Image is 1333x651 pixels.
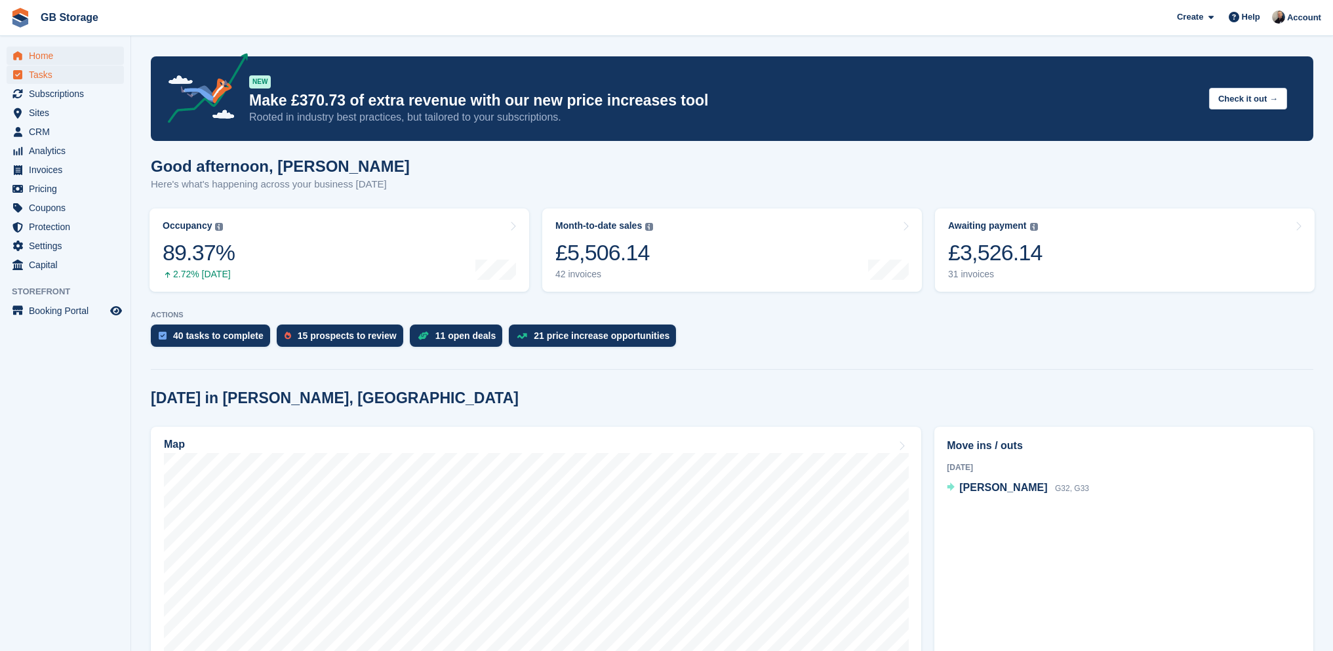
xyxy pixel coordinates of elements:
p: Make £370.73 of extra revenue with our new price increases tool [249,91,1199,110]
span: Capital [29,256,108,274]
h2: Move ins / outs [947,438,1301,454]
span: Coupons [29,199,108,217]
a: 15 prospects to review [277,325,410,353]
div: 89.37% [163,239,235,266]
div: 21 price increase opportunities [534,330,669,341]
a: menu [7,104,124,122]
a: GB Storage [35,7,104,28]
div: 2.72% [DATE] [163,269,235,280]
span: Subscriptions [29,85,108,103]
a: Month-to-date sales £5,506.14 42 invoices [542,208,922,292]
div: £3,526.14 [948,239,1043,266]
a: menu [7,218,124,236]
img: task-75834270c22a3079a89374b754ae025e5fb1db73e45f91037f5363f120a921f8.svg [159,332,167,340]
a: [PERSON_NAME] G32, G33 [947,480,1089,497]
p: Here's what's happening across your business [DATE] [151,177,410,192]
a: menu [7,85,124,103]
h2: Map [164,439,185,450]
span: Tasks [29,66,108,84]
img: price-adjustments-announcement-icon-8257ccfd72463d97f412b2fc003d46551f7dbcb40ab6d574587a9cd5c0d94... [157,53,249,128]
a: menu [7,66,124,84]
div: Awaiting payment [948,220,1027,231]
a: 21 price increase opportunities [509,325,683,353]
img: icon-info-grey-7440780725fd019a000dd9b08b2336e03edf1995a4989e88bcd33f0948082b44.svg [1030,223,1038,231]
div: 31 invoices [948,269,1043,280]
span: Home [29,47,108,65]
span: Sites [29,104,108,122]
div: 42 invoices [555,269,653,280]
span: Settings [29,237,108,255]
a: 40 tasks to complete [151,325,277,353]
img: icon-info-grey-7440780725fd019a000dd9b08b2336e03edf1995a4989e88bcd33f0948082b44.svg [215,223,223,231]
a: Occupancy 89.37% 2.72% [DATE] [149,208,529,292]
div: 15 prospects to review [298,330,397,341]
span: [PERSON_NAME] [959,482,1047,493]
a: menu [7,142,124,160]
a: menu [7,237,124,255]
span: Protection [29,218,108,236]
span: Pricing [29,180,108,198]
span: Storefront [12,285,130,298]
img: Karl Walker [1272,10,1285,24]
div: Month-to-date sales [555,220,642,231]
img: price_increase_opportunities-93ffe204e8149a01c8c9dc8f82e8f89637d9d84a8eef4429ea346261dce0b2c0.svg [517,333,527,339]
div: 11 open deals [435,330,496,341]
span: Account [1287,11,1321,24]
span: G32, G33 [1055,484,1089,493]
span: Help [1242,10,1260,24]
a: 11 open deals [410,325,509,353]
a: menu [7,180,124,198]
span: Analytics [29,142,108,160]
img: deal-1b604bf984904fb50ccaf53a9ad4b4a5d6e5aea283cecdc64d6e3604feb123c2.svg [418,331,429,340]
img: icon-info-grey-7440780725fd019a000dd9b08b2336e03edf1995a4989e88bcd33f0948082b44.svg [645,223,653,231]
span: Create [1177,10,1203,24]
div: Occupancy [163,220,212,231]
a: menu [7,47,124,65]
a: menu [7,256,124,274]
p: ACTIONS [151,311,1313,319]
span: Invoices [29,161,108,179]
a: menu [7,161,124,179]
div: NEW [249,75,271,89]
a: Preview store [108,303,124,319]
button: Check it out → [1209,88,1287,109]
a: Awaiting payment £3,526.14 31 invoices [935,208,1315,292]
div: 40 tasks to complete [173,330,264,341]
a: menu [7,123,124,141]
div: [DATE] [947,462,1301,473]
a: menu [7,199,124,217]
img: stora-icon-8386f47178a22dfd0bd8f6a31ec36ba5ce8667c1dd55bd0f319d3a0aa187defe.svg [10,8,30,28]
h2: [DATE] in [PERSON_NAME], [GEOGRAPHIC_DATA] [151,389,519,407]
div: £5,506.14 [555,239,653,266]
p: Rooted in industry best practices, but tailored to your subscriptions. [249,110,1199,125]
span: CRM [29,123,108,141]
h1: Good afternoon, [PERSON_NAME] [151,157,410,175]
img: prospect-51fa495bee0391a8d652442698ab0144808aea92771e9ea1ae160a38d050c398.svg [285,332,291,340]
a: menu [7,302,124,320]
span: Booking Portal [29,302,108,320]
